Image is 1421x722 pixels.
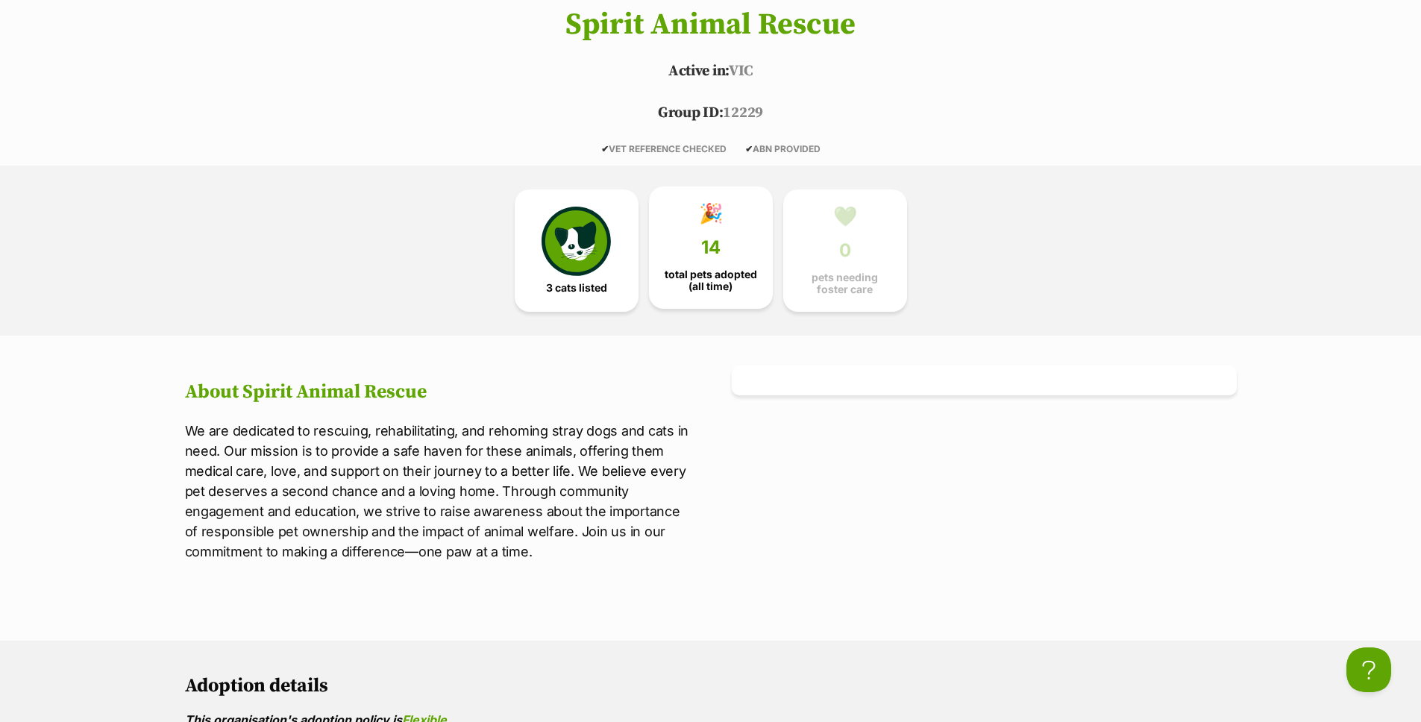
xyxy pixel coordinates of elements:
span: ABN PROVIDED [745,143,821,154]
icon: ✔ [601,143,609,154]
span: Group ID: [658,104,723,122]
img: cat-icon-068c71abf8fe30c970a85cd354bc8e23425d12f6e8612795f06af48be43a487a.svg [542,207,610,275]
span: Active in: [668,62,729,81]
iframe: Help Scout Beacon - Open [1346,647,1391,692]
a: 💚 0 pets needing foster care [783,189,907,312]
p: VIC [163,60,1259,83]
a: 🎉 14 total pets adopted (all time) [649,186,773,309]
div: 💚 [833,205,857,227]
span: 0 [839,240,851,261]
p: 12229 [163,102,1259,125]
span: total pets adopted (all time) [662,269,760,292]
span: pets needing foster care [796,271,894,295]
div: 🎉 [699,202,723,225]
icon: ✔ [745,143,753,154]
span: VET REFERENCE CHECKED [601,143,727,154]
p: We are dedicated to rescuing, rehabilitating, and rehoming stray dogs and cats in need. Our missi... [185,421,690,562]
span: 14 [701,237,721,258]
a: 3 cats listed [515,189,639,312]
h2: About Spirit Animal Rescue [185,381,690,404]
span: 3 cats listed [546,282,607,294]
h2: Adoption details [185,675,1237,697]
h1: Spirit Animal Rescue [163,8,1259,41]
